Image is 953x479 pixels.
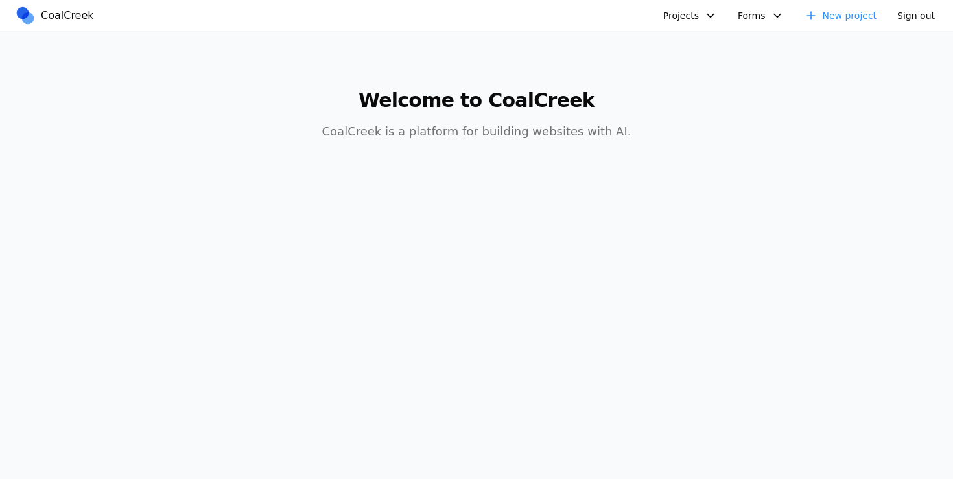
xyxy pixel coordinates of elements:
[15,6,99,25] a: CoalCreek
[889,5,943,26] button: Sign out
[655,5,725,26] button: Projects
[228,123,725,141] p: CoalCreek is a platform for building websites with AI.
[730,5,792,26] button: Forms
[41,8,94,23] span: CoalCreek
[797,5,885,26] a: New project
[228,89,725,112] h1: Welcome to CoalCreek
